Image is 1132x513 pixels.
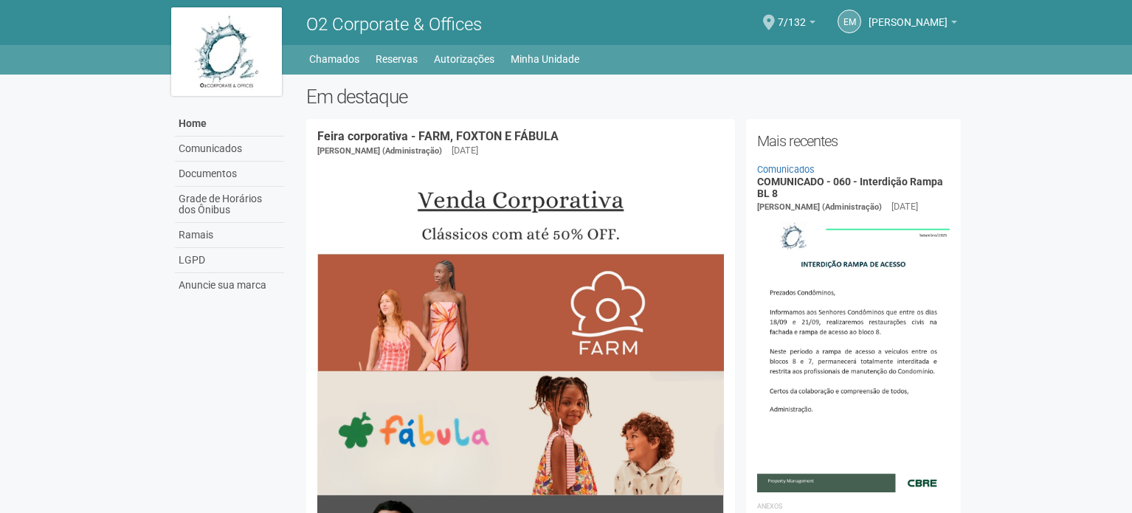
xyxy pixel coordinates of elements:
[757,176,943,199] a: COMUNICADO - 060 - Interdição Rampa BL 8
[376,49,418,69] a: Reservas
[175,273,284,297] a: Anuncie sua marca
[891,200,918,213] div: [DATE]
[309,49,359,69] a: Chamados
[778,18,815,30] a: 7/132
[175,137,284,162] a: Comunicados
[306,14,482,35] span: O2 Corporate & Offices
[434,49,494,69] a: Autorizações
[452,144,478,157] div: [DATE]
[757,130,950,152] h2: Mais recentes
[171,7,282,96] img: logo.jpg
[757,202,882,212] span: [PERSON_NAME] (Administração)
[757,214,950,492] img: COMUNICADO%20-%20060%20-%20Interdi%C3%A7%C3%A3o%20Rampa%20BL%208.jpg
[869,2,948,28] span: ELOISA MAZONI GUNTZEL
[757,164,815,175] a: Comunicados
[317,146,442,156] span: [PERSON_NAME] (Administração)
[175,111,284,137] a: Home
[317,129,559,143] a: Feira corporativa - FARM, FOXTON E FÁBULA
[838,10,861,33] a: EM
[175,248,284,273] a: LGPD
[757,500,950,513] li: Anexos
[175,187,284,223] a: Grade de Horários dos Ônibus
[175,223,284,248] a: Ramais
[306,86,961,108] h2: Em destaque
[511,49,579,69] a: Minha Unidade
[869,18,957,30] a: [PERSON_NAME]
[175,162,284,187] a: Documentos
[778,2,806,28] span: 7/132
